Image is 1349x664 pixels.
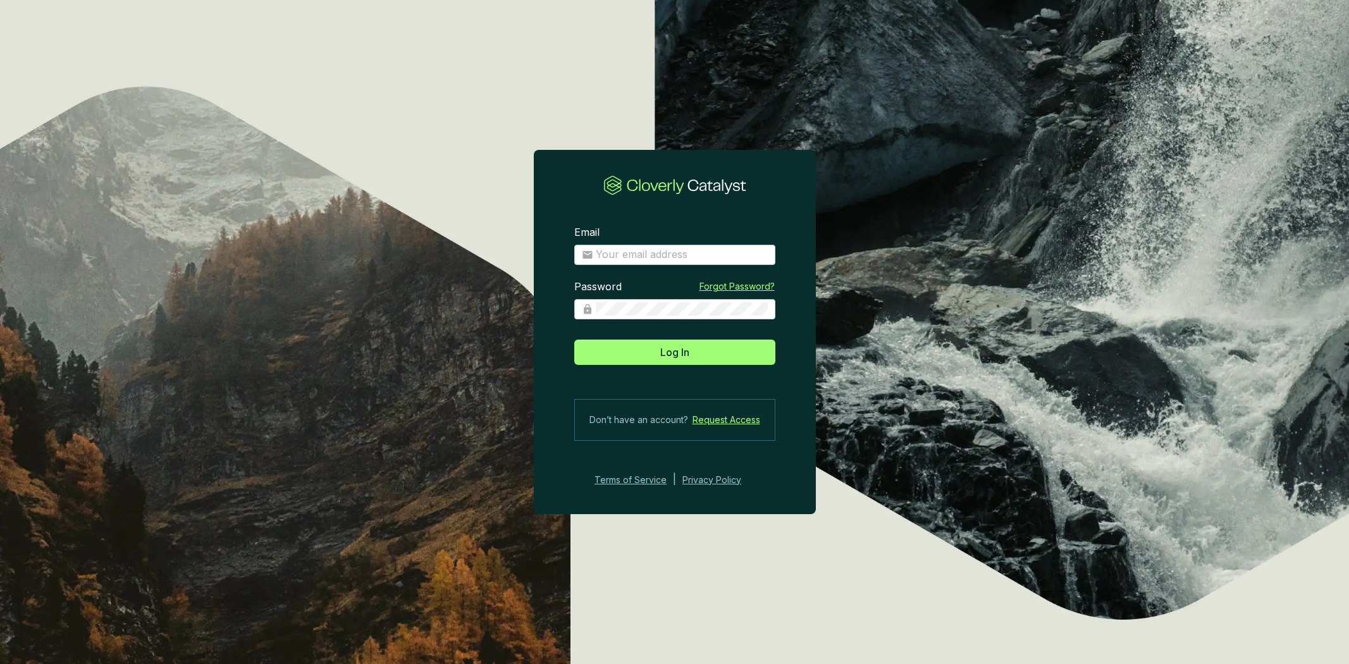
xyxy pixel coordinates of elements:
[591,472,667,488] a: Terms of Service
[699,280,775,293] a: Forgot Password?
[682,472,758,488] a: Privacy Policy
[574,340,775,365] button: Log In
[673,472,676,488] div: |
[596,302,768,316] input: Password
[574,280,622,294] label: Password
[574,226,600,240] label: Email
[589,412,688,427] span: Don’t have an account?
[693,412,760,427] a: Request Access
[660,345,689,360] span: Log In
[596,248,768,262] input: Email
